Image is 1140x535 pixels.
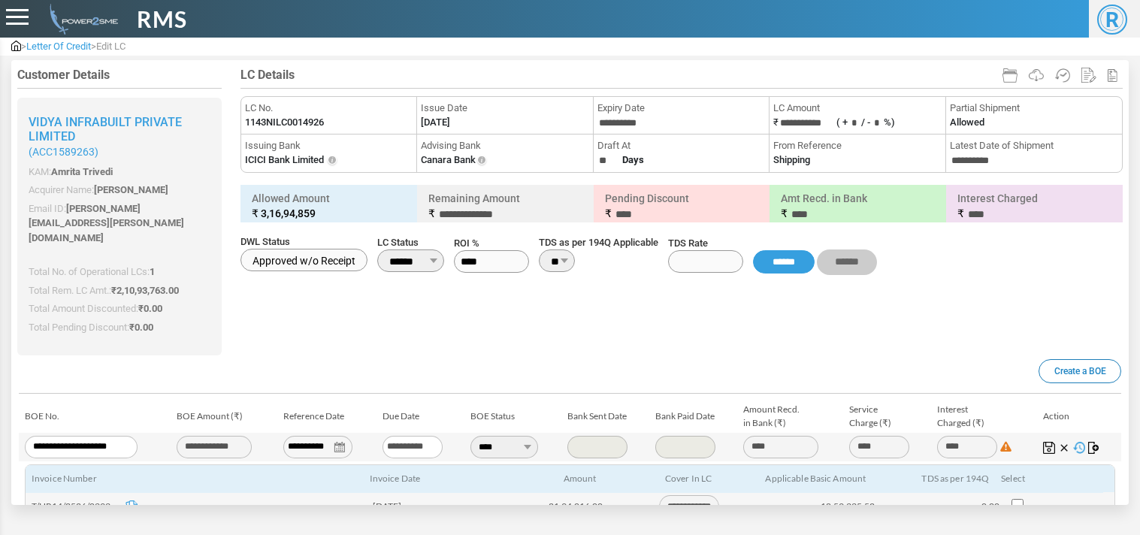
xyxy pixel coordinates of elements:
td: Action [1037,400,1121,433]
img: Map Invoices [1088,442,1100,454]
label: Canara Bank [421,153,476,168]
th: TDS as per 194Q [872,465,995,493]
span: ₹ [111,285,179,296]
label: [DATE] [421,115,450,130]
span: T/HR14/2526/0393 [32,500,122,513]
img: invoice-icon.svg [125,500,138,512]
h6: Amt Recd. in Bank [773,189,942,225]
span: LC Amount [773,101,941,116]
span: 0.00 [144,303,162,314]
span: DWL Status [240,234,367,249]
td: Amount Recd. in Bank (₹) [737,400,843,433]
td: Due Date [376,400,464,433]
small: ₹ 3,16,94,859 [252,206,406,221]
span: ₹ [605,207,612,219]
span: ₹ [428,207,435,219]
td: Interest Charged (₹) [931,400,1036,433]
td: BOE No. [19,400,171,433]
span: Issue Date [421,101,588,116]
td: Reference Date [277,400,376,433]
label: ICICI Bank Limited [245,153,324,168]
span: 1 [150,266,155,277]
img: admin [44,4,118,35]
p: Email ID: [29,201,210,246]
span: Partial Shipment [950,101,1118,116]
span: TDS Rate [668,236,743,251]
p: Total Amount Discounted: [29,301,210,316]
span: Expiry Date [597,101,765,116]
img: Cancel Changes [1058,442,1070,454]
th: Invoice Number [26,465,364,493]
h2: Vidya Infrabuilt Private Limited [29,115,210,159]
th: Applicable Basic Amount [718,465,872,493]
span: LC Status [377,235,444,250]
h4: LC Details [240,68,1123,82]
input: ( +/ -%) [870,115,884,131]
label: 1143NILC0014926 [245,115,324,130]
p: KAM: [29,165,210,180]
span: LC No. [245,101,413,116]
p: Acquirer Name: [29,183,210,198]
span: ₹ [957,207,964,219]
span: 0.00 [135,322,153,333]
span: Latest Date of Shipment [950,138,1118,153]
span: ₹ [129,322,153,333]
span: TDS as per 194Q Applicable [539,235,658,250]
img: Info [476,155,488,167]
span: [PERSON_NAME][EMAIL_ADDRESS][PERSON_NAME][DOMAIN_NAME] [29,203,184,243]
h6: Remaining Amount [421,189,590,225]
span: ₹ [781,207,788,219]
th: Select [995,465,1103,493]
span: Amrita Trivedi [51,166,113,177]
span: 2,10,93,763.00 [116,285,179,296]
h4: Customer Details [17,68,222,82]
h6: Allowed Amount [244,189,413,223]
h6: Pending Discount [597,189,767,225]
img: admin [11,41,21,51]
li: ₹ [770,97,945,135]
span: Edit LC [96,41,125,52]
span: ROI % [454,236,529,251]
img: History [1073,442,1085,454]
label: Allowed [950,115,984,130]
p: Total Rem. LC Amt.: [29,283,210,298]
td: Service Charge (₹) [843,400,931,433]
span: Advising Bank [421,138,588,153]
td: BOE Status [464,400,561,433]
input: ( +/ -%) [848,115,861,131]
span: [PERSON_NAME] [94,184,168,195]
span: RMS [137,2,187,36]
p: Total No. of Operational LCs: [29,264,210,280]
th: Cover In LC [602,465,718,493]
span: Draft At [597,138,765,153]
span: R [1097,5,1127,35]
label: ( + / - %) [836,116,895,128]
img: Info [326,155,338,167]
strong: Days [622,154,644,165]
img: Save Changes [1043,442,1055,454]
th: Amount [487,465,603,493]
td: Bank Paid Date [649,400,737,433]
label: Shipping [773,153,810,168]
span: From Reference [773,138,941,153]
h6: Interest Charged [950,189,1119,225]
a: Create a BOE [1039,359,1121,383]
span: Letter Of Credit [26,41,91,52]
p: Total Pending Discount: [29,320,210,335]
span: Issuing Bank [245,138,413,153]
label: Approved w/o Receipt [240,249,367,271]
small: (ACC1589263) [29,146,210,159]
img: Difference: 0 [1000,441,1011,452]
span: ₹ [138,303,162,314]
td: BOE Amount (₹) [171,400,277,433]
th: Invoice Date [364,465,487,493]
td: Bank Sent Date [561,400,649,433]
